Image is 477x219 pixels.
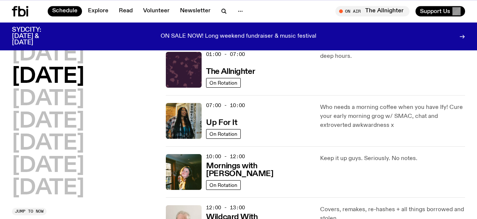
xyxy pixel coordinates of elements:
[48,6,82,16] a: Schedule
[335,6,410,16] button: On AirThe Allnighter
[206,129,241,139] a: On Rotation
[166,103,202,139] img: Ify - a Brown Skin girl with black braided twists, looking up to the side with her tongue stickin...
[206,119,237,127] h3: Up For It
[209,182,237,188] span: On Rotation
[139,6,174,16] a: Volunteer
[12,44,84,65] button: [DATE]
[12,27,60,46] h3: SYDCITY: [DATE] & [DATE]
[12,208,47,215] button: Jump to now
[206,180,241,190] a: On Rotation
[166,154,202,190] img: Freya smiles coyly as she poses for the image.
[206,161,311,178] a: Mornings with [PERSON_NAME]
[320,103,465,130] p: Who needs a morning coffee when you have Ify! Cure your early morning grog w/ SMAC, chat and extr...
[15,209,44,213] span: Jump to now
[12,89,84,110] button: [DATE]
[206,153,245,160] span: 10:00 - 12:00
[209,131,237,137] span: On Rotation
[114,6,137,16] a: Read
[206,51,245,58] span: 01:00 - 07:00
[176,6,215,16] a: Newsletter
[161,33,316,40] p: ON SALE NOW! Long weekend fundraiser & music festival
[416,6,465,16] button: Support Us
[83,6,113,16] a: Explore
[420,8,450,15] span: Support Us
[206,204,245,211] span: 12:00 - 13:00
[320,52,465,61] p: deep hours.
[206,118,237,127] a: Up For It
[320,154,465,163] p: Keep it up guys. Seriously. No notes.
[206,68,255,76] h3: The Allnighter
[12,133,84,154] button: [DATE]
[206,102,245,109] span: 07:00 - 10:00
[206,162,311,178] h3: Mornings with [PERSON_NAME]
[12,66,84,87] button: [DATE]
[12,156,84,176] button: [DATE]
[12,111,84,132] button: [DATE]
[209,80,237,85] span: On Rotation
[206,78,241,88] a: On Rotation
[12,178,84,199] button: [DATE]
[206,66,255,76] a: The Allnighter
